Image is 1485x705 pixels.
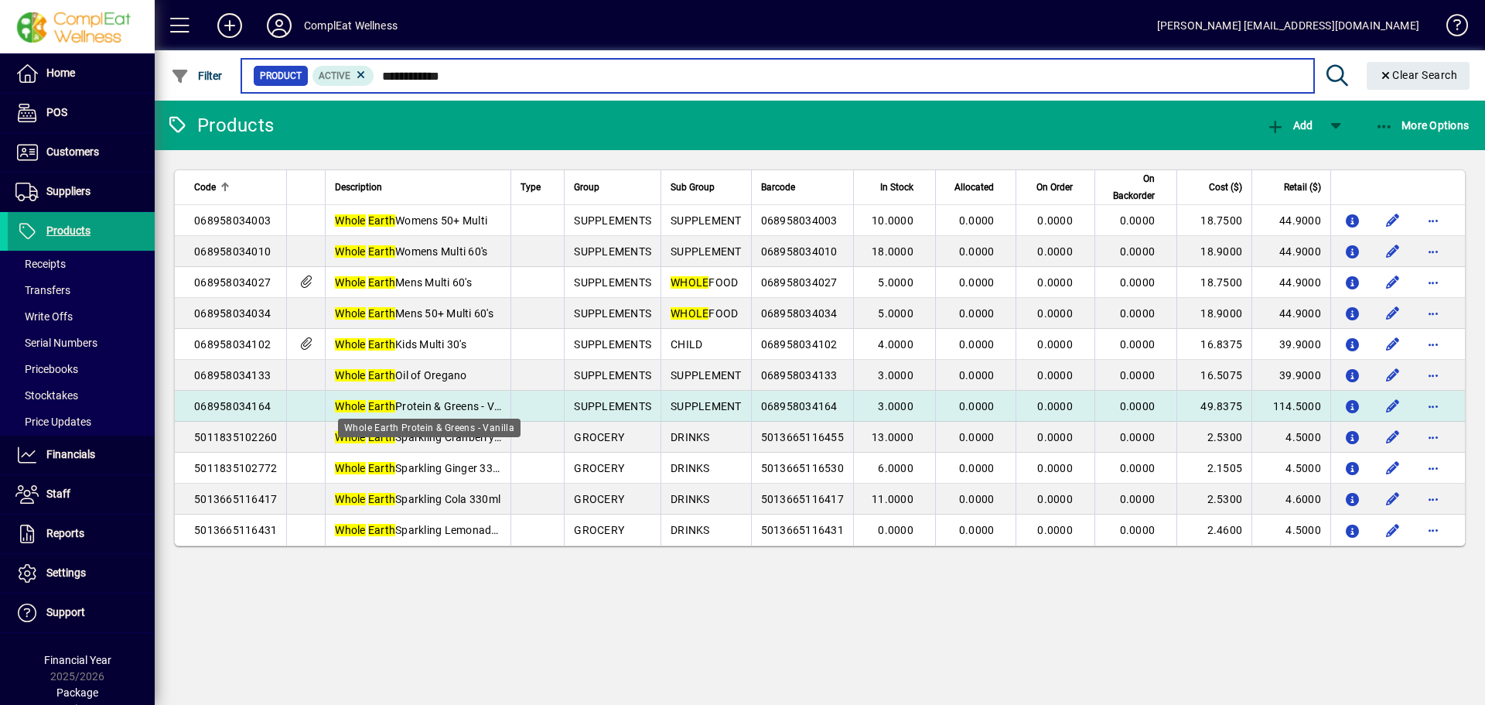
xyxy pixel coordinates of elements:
div: Type [521,179,555,196]
span: Clear Search [1379,69,1458,81]
button: Add [205,12,254,39]
span: 068958034102 [194,338,271,351]
span: In Stock [880,179,913,196]
td: 2.4600 [1176,515,1251,546]
span: SUPPLEMENTS [574,245,651,258]
span: 13.0000 [872,431,913,443]
span: Home [46,67,75,79]
span: SUPPLEMENT [671,214,742,227]
div: Code [194,179,277,196]
span: Reports [46,527,84,539]
span: GROCERY [574,493,624,505]
button: Edit [1381,332,1405,357]
td: 2.1505 [1176,453,1251,484]
span: 068958034164 [194,400,271,412]
span: 5013665116431 [194,524,277,536]
em: Whole [335,462,365,474]
span: POS [46,106,67,118]
em: WHOLE [671,307,708,320]
button: More options [1421,456,1446,481]
td: 2.5300 [1176,484,1251,515]
span: Suppliers [46,185,90,197]
span: Mens Multi 60's [335,276,472,289]
a: Reports [8,515,155,553]
span: Protein & Greens - Vanilla [335,400,521,412]
span: SUPPLEMENT [671,369,742,382]
span: Products [46,224,90,237]
span: SUPPLEMENTS [574,276,651,289]
span: 0.0000 [959,276,995,289]
span: 0.0000 [959,338,995,351]
span: Settings [46,566,86,579]
span: 3.0000 [878,400,913,412]
td: 39.9000 [1251,360,1330,391]
span: 0.0000 [1037,524,1073,536]
td: 4.5000 [1251,515,1330,546]
span: 068958034034 [761,307,838,320]
div: Whole Earth Protein & Greens - Vanilla [338,419,521,437]
em: Whole [335,338,365,351]
span: 0.0000 [959,400,995,412]
span: 0.0000 [1037,214,1073,227]
button: Filter [167,62,227,90]
em: Whole [335,276,365,289]
span: Support [46,606,85,618]
span: Sparkling Lemonade 330ml [335,524,531,536]
button: Edit [1381,301,1405,326]
span: On Order [1036,179,1073,196]
button: Edit [1381,456,1405,481]
span: 4.0000 [878,338,913,351]
span: SUPPLEMENTS [574,307,651,320]
span: 0.0000 [959,369,995,382]
td: 4.6000 [1251,484,1330,515]
span: 0.0000 [1120,462,1156,474]
td: 18.7500 [1176,267,1251,298]
em: Whole [335,493,365,505]
em: Earth [368,400,395,412]
em: Earth [368,307,395,320]
span: 0.0000 [1120,400,1156,412]
span: Stocktakes [15,389,78,402]
em: Earth [368,245,395,258]
span: Financials [46,448,95,460]
span: 0.0000 [1037,307,1073,320]
span: Group [574,179,599,196]
a: Settings [8,554,155,593]
span: Type [521,179,541,196]
span: 5013665116455 [761,431,844,443]
button: More options [1421,425,1446,450]
em: Whole [335,431,365,443]
span: 0.0000 [1120,276,1156,289]
span: On Backorder [1104,170,1155,204]
a: Staff [8,475,155,514]
span: 068958034133 [194,369,271,382]
em: Whole [335,214,365,227]
span: 11.0000 [872,493,913,505]
span: Write Offs [15,310,73,323]
span: SUPPLEMENTS [574,214,651,227]
span: More Options [1375,119,1470,132]
em: WHOLE [671,276,708,289]
td: 4.5000 [1251,453,1330,484]
td: 114.5000 [1251,391,1330,422]
td: 44.9000 [1251,267,1330,298]
a: POS [8,94,155,132]
span: DRINKS [671,462,710,474]
span: 0.0000 [1037,338,1073,351]
a: Price Updates [8,409,155,435]
span: Retail ($) [1284,179,1321,196]
span: 5013665116417 [194,493,277,505]
div: Barcode [761,179,844,196]
span: 0.0000 [959,524,995,536]
span: 068958034003 [761,214,838,227]
button: More options [1421,270,1446,295]
span: Staff [46,488,70,500]
span: Allocated [954,179,994,196]
div: Products [166,113,274,138]
span: 10.0000 [872,214,913,227]
div: [PERSON_NAME] [EMAIL_ADDRESS][DOMAIN_NAME] [1157,13,1419,38]
a: Serial Numbers [8,330,155,356]
div: In Stock [863,179,927,196]
em: Whole [335,400,365,412]
button: Edit [1381,363,1405,388]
